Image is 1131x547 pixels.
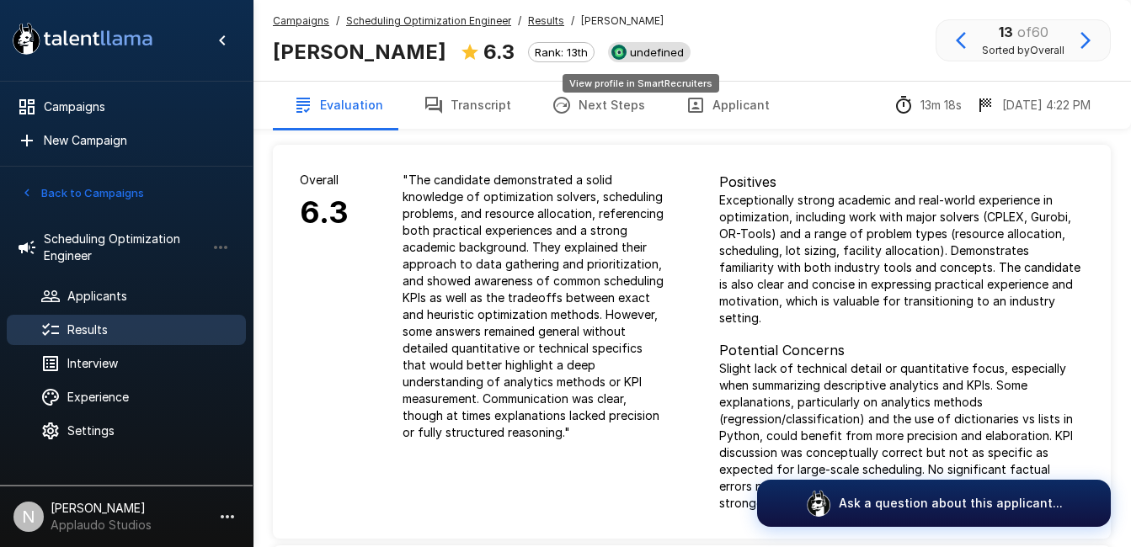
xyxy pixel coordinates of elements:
span: Sorted by Overall [982,42,1064,59]
span: / [336,13,339,29]
span: undefined [623,45,691,59]
span: / [571,13,574,29]
div: View profile in SmartRecruiters [563,74,719,93]
p: Slight lack of technical detail or quantitative focus, especially when summarizing descriptive an... [719,360,1085,512]
span: Rank: 13th [529,45,594,59]
b: 13 [999,24,1013,40]
u: Results [528,14,564,27]
p: Ask a question about this applicant... [839,495,1063,512]
img: smartrecruiters_logo.jpeg [611,45,627,60]
span: of 60 [1017,24,1048,40]
button: Ask a question about this applicant... [757,480,1111,527]
button: Applicant [665,82,790,129]
p: Positives [719,172,1085,192]
button: Next Steps [531,82,665,129]
button: Evaluation [273,82,403,129]
u: Campaigns [273,14,329,27]
u: Scheduling Optimization Engineer [346,14,511,27]
button: Transcript [403,82,531,129]
p: Overall [300,172,349,189]
b: 6.3 [483,40,515,64]
span: [PERSON_NAME] [581,13,664,29]
p: [DATE] 4:22 PM [1002,97,1091,114]
div: The time between starting and completing the interview [894,95,962,115]
h6: 6.3 [300,189,349,237]
div: View profile in SmartRecruiters [608,42,691,62]
p: " The candidate demonstrated a solid knowledge of optimization solvers, scheduling problems, and ... [403,172,665,441]
p: 13m 18s [920,97,962,114]
p: Potential Concerns [719,340,1085,360]
b: [PERSON_NAME] [273,40,446,64]
img: logo_glasses@2x.png [805,490,832,517]
p: Exceptionally strong academic and real-world experience in optimization, including work with majo... [719,192,1085,327]
div: The date and time when the interview was completed [975,95,1091,115]
span: / [518,13,521,29]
